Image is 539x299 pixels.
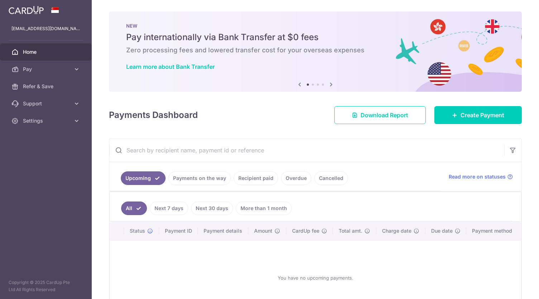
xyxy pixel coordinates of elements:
[121,201,147,215] a: All
[449,173,513,180] a: Read more on statuses
[168,171,231,185] a: Payments on the way
[461,111,504,119] span: Create Payment
[11,25,80,32] p: [EMAIL_ADDRESS][DOMAIN_NAME]
[254,227,272,234] span: Amount
[314,171,348,185] a: Cancelled
[292,227,319,234] span: CardUp fee
[159,222,198,240] th: Payment ID
[382,227,411,234] span: Charge date
[126,46,505,54] h6: Zero processing fees and lowered transfer cost for your overseas expenses
[23,66,70,73] span: Pay
[431,227,453,234] span: Due date
[449,173,506,180] span: Read more on statuses
[339,227,362,234] span: Total amt.
[281,171,311,185] a: Overdue
[130,227,145,234] span: Status
[234,171,278,185] a: Recipient paid
[334,106,426,124] a: Download Report
[466,222,521,240] th: Payment method
[109,139,504,162] input: Search by recipient name, payment id or reference
[126,63,215,70] a: Learn more about Bank Transfer
[23,48,70,56] span: Home
[109,109,198,122] h4: Payments Dashboard
[434,106,522,124] a: Create Payment
[361,111,408,119] span: Download Report
[236,201,292,215] a: More than 1 month
[198,222,248,240] th: Payment details
[109,11,522,92] img: Bank transfer banner
[191,201,233,215] a: Next 30 days
[126,23,505,29] p: NEW
[150,201,188,215] a: Next 7 days
[23,100,70,107] span: Support
[121,171,166,185] a: Upcoming
[126,32,505,43] h5: Pay internationally via Bank Transfer at $0 fees
[23,117,70,124] span: Settings
[9,6,44,14] img: CardUp
[23,83,70,90] span: Refer & Save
